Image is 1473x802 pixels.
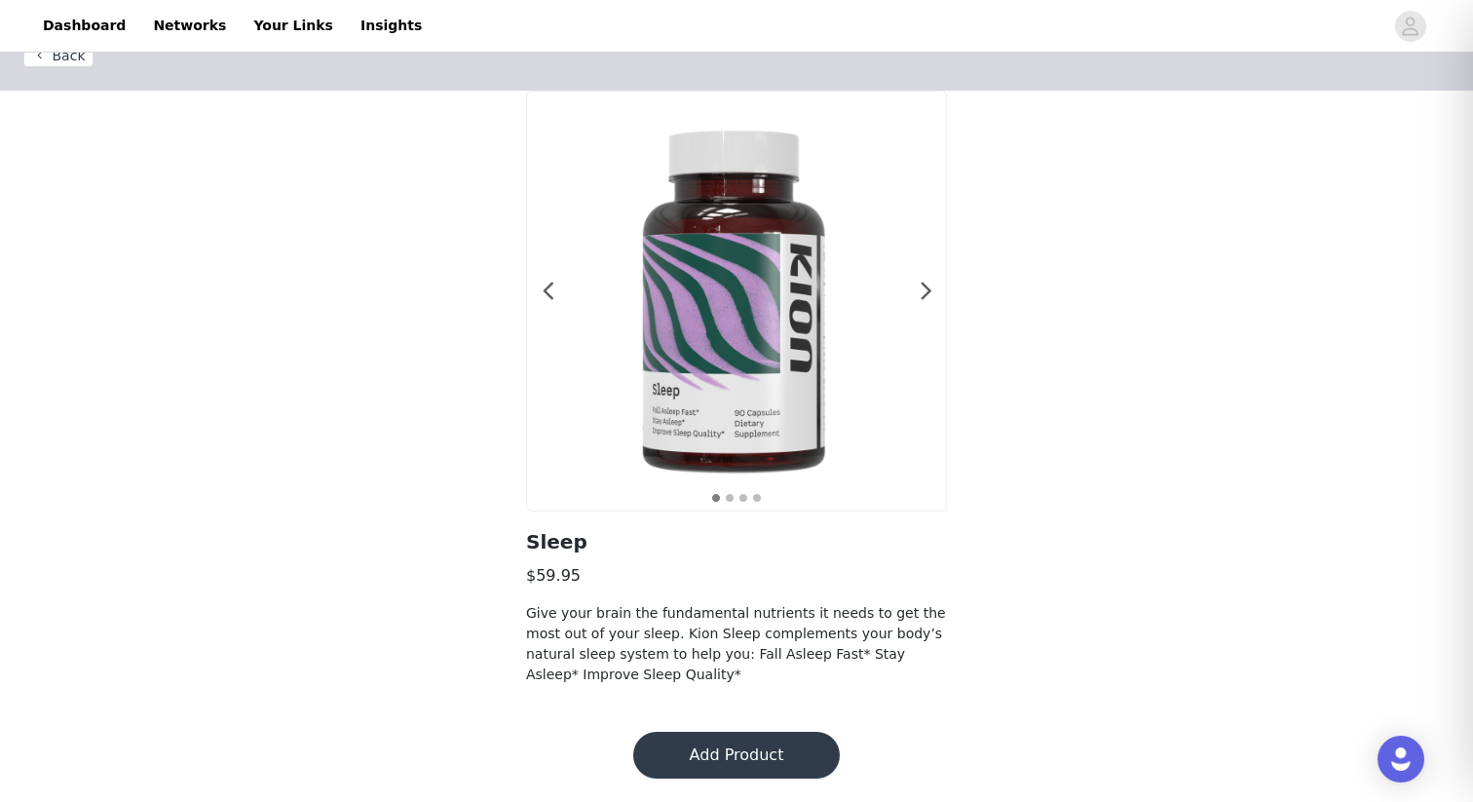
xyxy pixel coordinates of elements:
[725,493,735,503] button: 2
[633,732,840,779] button: Add Product
[1378,736,1424,783] div: Open Intercom Messenger
[526,527,947,556] h2: Sleep
[1401,11,1419,42] div: avatar
[141,4,238,48] a: Networks
[526,564,947,588] h3: $59.95
[738,493,748,503] button: 3
[242,4,345,48] a: Your Links
[752,493,762,503] button: 4
[23,44,94,67] button: Back
[349,4,434,48] a: Insights
[31,4,137,48] a: Dashboard
[711,493,721,503] button: 1
[526,603,947,685] h4: Give your brain the fundamental nutrients it needs to get the most out of your sleep. Kion Sleep ...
